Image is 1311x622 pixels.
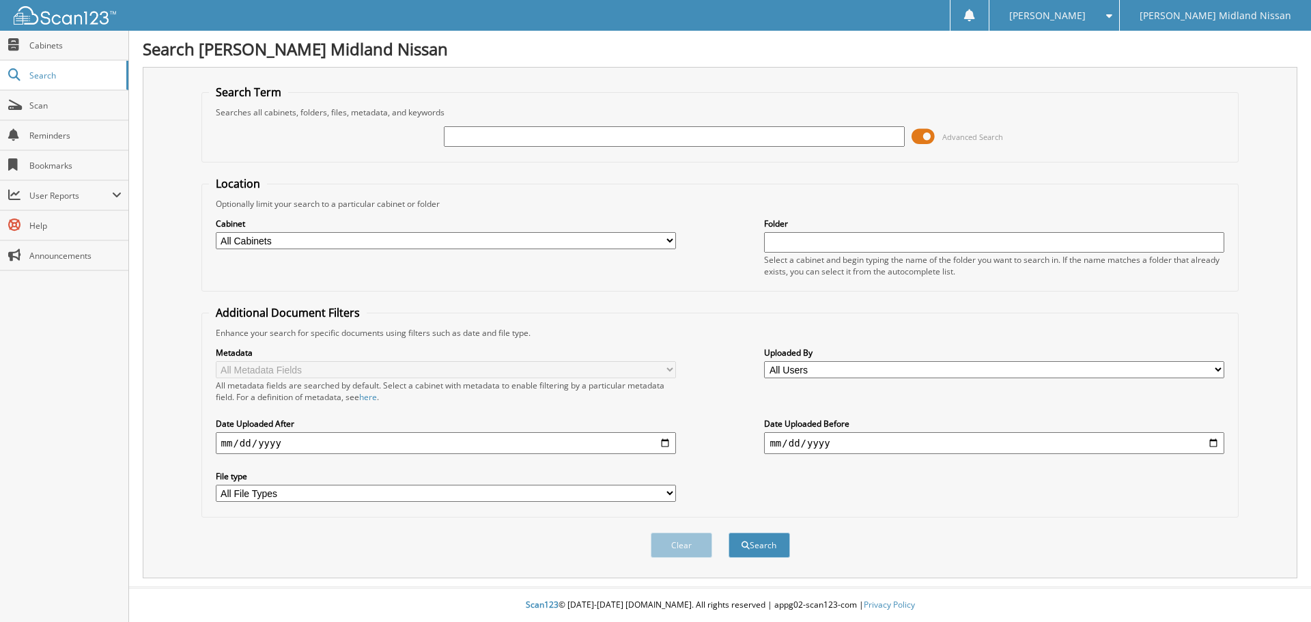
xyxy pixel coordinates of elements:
div: Select a cabinet and begin typing the name of the folder you want to search in. If the name match... [764,254,1224,277]
div: Optionally limit your search to a particular cabinet or folder [209,198,1232,210]
span: Help [29,220,122,231]
span: [PERSON_NAME] [1009,12,1086,20]
input: end [764,432,1224,454]
img: scan123-logo-white.svg [14,6,116,25]
span: Announcements [29,250,122,261]
button: Search [729,533,790,558]
div: All metadata fields are searched by default. Select a cabinet with metadata to enable filtering b... [216,380,676,403]
span: Scan [29,100,122,111]
span: Search [29,70,119,81]
label: Date Uploaded After [216,418,676,429]
label: Date Uploaded Before [764,418,1224,429]
span: Reminders [29,130,122,141]
span: Scan123 [526,599,559,610]
div: Searches all cabinets, folders, files, metadata, and keywords [209,107,1232,118]
label: Uploaded By [764,347,1224,358]
legend: Search Term [209,85,288,100]
button: Clear [651,533,712,558]
span: Advanced Search [942,132,1003,142]
input: start [216,432,676,454]
a: here [359,391,377,403]
legend: Location [209,176,267,191]
legend: Additional Document Filters [209,305,367,320]
label: Metadata [216,347,676,358]
div: Enhance your search for specific documents using filters such as date and file type. [209,327,1232,339]
span: User Reports [29,190,112,201]
h1: Search [PERSON_NAME] Midland Nissan [143,38,1297,60]
span: Bookmarks [29,160,122,171]
a: Privacy Policy [864,599,915,610]
label: Folder [764,218,1224,229]
div: © [DATE]-[DATE] [DOMAIN_NAME]. All rights reserved | appg02-scan123-com | [129,589,1311,622]
span: [PERSON_NAME] Midland Nissan [1140,12,1291,20]
label: Cabinet [216,218,676,229]
label: File type [216,470,676,482]
span: Cabinets [29,40,122,51]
